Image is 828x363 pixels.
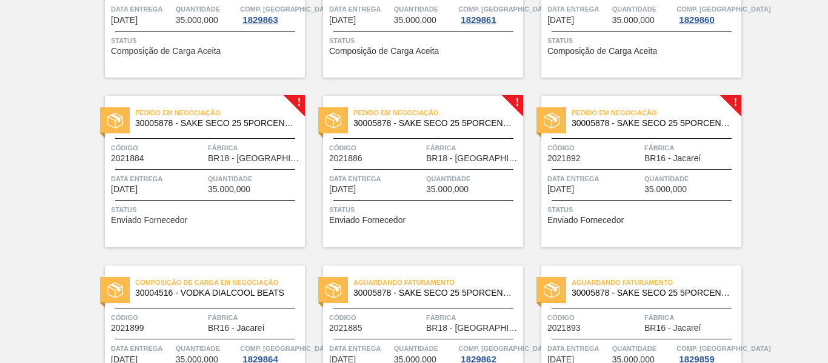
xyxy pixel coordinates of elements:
span: 09/09/2025 [111,16,138,25]
span: 2021899 [111,324,144,333]
span: Data entrega [111,342,173,355]
span: 35.000,000 [176,16,218,25]
span: 35.000,000 [426,185,469,194]
a: !statusPedido em Negociação30005878 - SAKE SECO 25 5PORCENTOCódigo2021892FábricaBR16 - JacareíDat... [523,96,741,247]
span: 09/09/2025 [547,185,574,194]
span: Status [547,204,738,216]
span: Comp. Carga [240,342,334,355]
a: !statusPedido em Negociação30005878 - SAKE SECO 25 5PORCENTOCódigo2021886FábricaBR18 - [GEOGRAPHI... [305,96,523,247]
a: Comp. [GEOGRAPHIC_DATA]1829863 [240,3,302,25]
span: Quantidade [644,173,738,185]
span: Composição de Carga Aceita [547,47,657,56]
span: 35.000,000 [612,16,655,25]
img: status [544,113,559,128]
span: Código [329,311,423,324]
span: 09/09/2025 [329,16,356,25]
span: 2021884 [111,154,144,163]
span: Fábrica [644,311,738,324]
span: Fábrica [426,142,520,154]
span: Comp. Carga [676,3,770,15]
span: Data entrega [547,3,609,15]
span: Quantidade [394,342,456,355]
span: Código [547,142,641,154]
span: Data entrega [547,342,609,355]
span: Status [329,204,520,216]
span: Data entrega [547,173,641,185]
img: status [544,282,559,298]
span: Pedido em Negociação [135,107,305,119]
span: Quantidade [176,3,238,15]
span: 30005878 - SAKE SECO 25 5PORCENTO [572,119,732,128]
span: Data entrega [329,173,423,185]
span: Status [547,35,738,47]
span: Status [329,35,520,47]
span: 30005878 - SAKE SECO 25 5PORCENTO [135,119,295,128]
span: Código [111,311,205,324]
span: 2021892 [547,154,581,163]
span: Quantidade [612,342,674,355]
span: 2021885 [329,324,362,333]
span: 30005878 - SAKE SECO 25 5PORCENTO [353,119,513,128]
span: Fábrica [208,142,302,154]
span: Quantidade [426,173,520,185]
span: Comp. Carga [458,342,552,355]
span: Pedido em Negociação [353,107,523,119]
a: Comp. [GEOGRAPHIC_DATA]1829861 [458,3,520,25]
span: 2021893 [547,324,581,333]
span: Enviado Fornecedor [547,216,624,225]
span: Quantidade [612,3,674,15]
span: BR16 - Jacareí [644,154,701,163]
span: BR16 - Jacareí [208,324,264,333]
span: Comp. Carga [676,342,770,355]
img: status [326,113,341,128]
span: BR16 - Jacareí [644,324,701,333]
span: Pedido em Negociação [572,107,741,119]
img: status [107,113,123,128]
span: Comp. Carga [240,3,334,15]
span: Composição de Carga Aceita [329,47,439,56]
span: Código [547,311,641,324]
span: Data entrega [111,173,205,185]
span: Código [329,142,423,154]
span: Enviado Fornecedor [329,216,406,225]
span: 35.000,000 [394,16,436,25]
div: 1829860 [676,15,716,25]
span: Código [111,142,205,154]
span: BR18 - Pernambuco [426,154,520,163]
div: 1829861 [458,15,498,25]
span: Data entrega [329,342,391,355]
span: 09/09/2025 [547,16,574,25]
span: 09/09/2025 [111,185,138,194]
a: !statusPedido em Negociação30005878 - SAKE SECO 25 5PORCENTOCódigo2021884FábricaBR18 - [GEOGRAPHI... [87,96,305,247]
span: Comp. Carga [458,3,552,15]
a: Comp. [GEOGRAPHIC_DATA]1829860 [676,3,738,25]
span: 30005878 - SAKE SECO 25 5PORCENTO [353,288,513,298]
span: 35.000,000 [208,185,250,194]
span: Status [111,35,302,47]
span: 30005878 - SAKE SECO 25 5PORCENTO [572,288,732,298]
span: Aguardando Faturamento [572,276,741,288]
div: 1829863 [240,15,280,25]
span: Quantidade [208,173,302,185]
span: Composição de Carga Aceita [111,47,221,56]
span: Quantidade [394,3,456,15]
img: status [326,282,341,298]
span: Data entrega [329,3,391,15]
span: Fábrica [426,311,520,324]
span: Status [111,204,302,216]
span: 09/09/2025 [329,185,356,194]
span: 35.000,000 [644,185,687,194]
span: Aguardando Faturamento [353,276,523,288]
span: Composição de Carga em Negociação [135,276,305,288]
span: 2021886 [329,154,362,163]
span: 30004516 - VODKA DIALCOOL BEATS [135,288,295,298]
img: status [107,282,123,298]
span: Enviado Fornecedor [111,216,187,225]
span: Fábrica [644,142,738,154]
span: BR18 - Pernambuco [208,154,302,163]
span: Fábrica [208,311,302,324]
span: Quantidade [176,342,238,355]
span: BR18 - Pernambuco [426,324,520,333]
span: Data entrega [111,3,173,15]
